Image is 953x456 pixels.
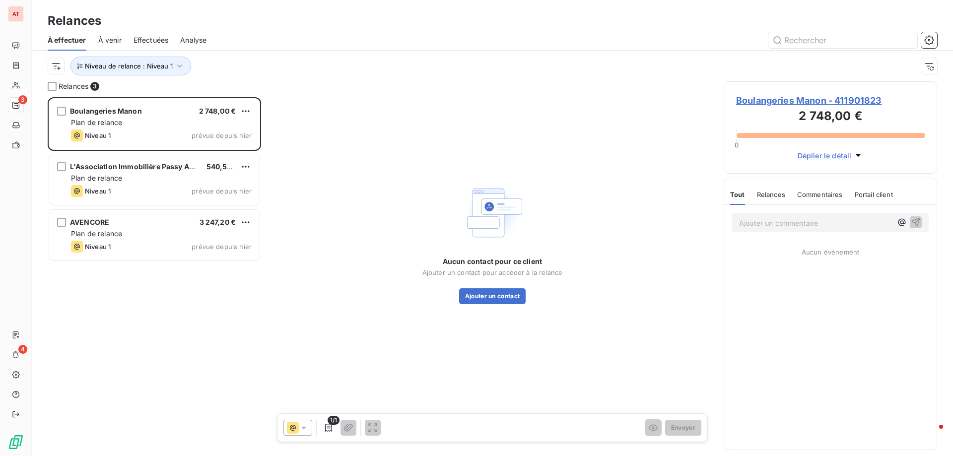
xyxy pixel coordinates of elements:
span: Plan de relance [71,229,122,238]
span: Commentaires [797,191,843,198]
span: Effectuées [134,35,169,45]
span: Niveau 1 [85,187,111,195]
span: 0 [735,141,739,149]
span: Ajouter un contact pour accéder à la relance [422,268,563,276]
span: Déplier le détail [798,150,852,161]
button: Déplier le détail [795,150,867,161]
span: À effectuer [48,35,86,45]
span: Relances [757,191,785,198]
span: À venir [98,35,122,45]
span: 3 247,20 € [200,218,236,226]
input: Rechercher [768,32,917,48]
span: Relances [59,81,88,91]
span: 3 [18,95,27,104]
img: Logo LeanPay [8,434,24,450]
span: Niveau de relance : Niveau 1 [85,62,173,70]
h3: 2 748,00 € [736,107,925,127]
span: prévue depuis hier [192,131,252,139]
button: Envoyer [665,420,701,436]
span: Niveau 1 [85,131,111,139]
span: Boulangeries Manon - 411901823 [736,94,925,107]
div: grid [48,97,261,456]
iframe: Intercom live chat [919,422,943,446]
span: L'Association Immobilière Passy Auteuil [70,162,209,171]
span: 4 [18,345,27,354]
span: Aucun contact pour ce client [443,257,542,266]
div: AT [8,6,24,22]
span: prévue depuis hier [192,187,252,195]
span: Boulangeries Manon [70,107,142,115]
h3: Relances [48,12,101,30]
span: 2 748,00 € [199,107,236,115]
a: 3 [8,97,23,113]
span: Tout [730,191,745,198]
span: Portail client [855,191,893,198]
span: Plan de relance [71,118,122,127]
span: prévue depuis hier [192,243,252,251]
img: Empty state [461,181,524,245]
span: Niveau 1 [85,243,111,251]
span: 3 [90,82,99,91]
span: 540,56 € [206,162,238,171]
span: AVENCORE [70,218,109,226]
span: Aucun évènement [802,248,859,256]
span: Plan de relance [71,174,122,182]
span: Analyse [180,35,206,45]
span: 1/1 [328,416,340,425]
button: Ajouter un contact [459,288,526,304]
button: Niveau de relance : Niveau 1 [70,57,191,75]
